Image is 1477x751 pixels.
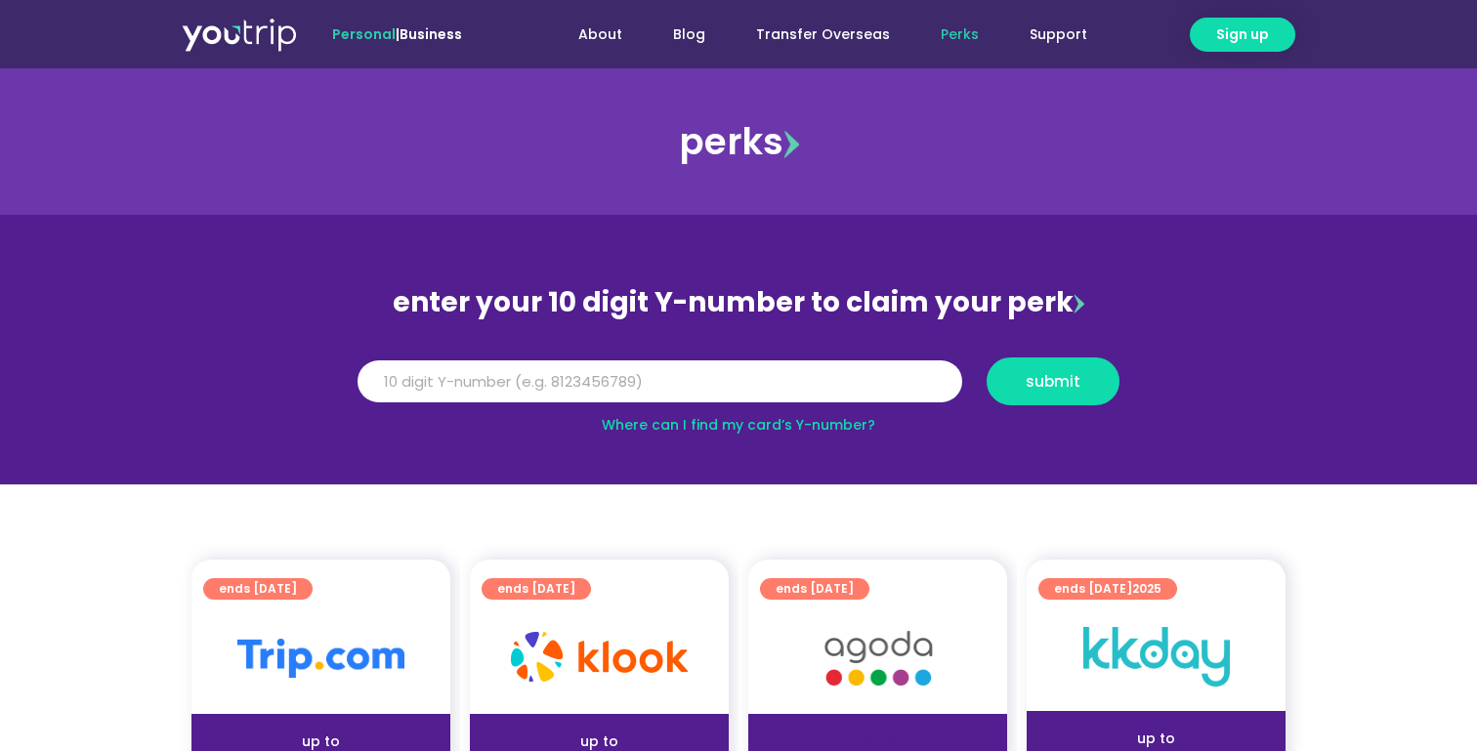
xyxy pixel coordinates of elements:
[860,731,896,751] span: up to
[915,17,1004,53] a: Perks
[332,24,462,44] span: |
[358,360,962,403] input: 10 digit Y-number (e.g. 8123456789)
[203,578,313,600] a: ends [DATE]
[515,17,1113,53] nav: Menu
[648,17,731,53] a: Blog
[602,415,875,435] a: Where can I find my card’s Y-number?
[1038,578,1177,600] a: ends [DATE]2025
[1216,24,1269,45] span: Sign up
[553,17,648,53] a: About
[400,24,462,44] a: Business
[1042,729,1270,749] div: up to
[358,357,1119,420] form: Y Number
[348,277,1129,328] div: enter your 10 digit Y-number to claim your perk
[987,357,1119,405] button: submit
[219,578,297,600] span: ends [DATE]
[760,578,869,600] a: ends [DATE]
[1054,578,1161,600] span: ends [DATE]
[497,578,575,600] span: ends [DATE]
[1026,374,1080,389] span: submit
[332,24,396,44] span: Personal
[1190,18,1295,52] a: Sign up
[482,578,591,600] a: ends [DATE]
[731,17,915,53] a: Transfer Overseas
[1004,17,1113,53] a: Support
[1132,580,1161,597] span: 2025
[776,578,854,600] span: ends [DATE]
